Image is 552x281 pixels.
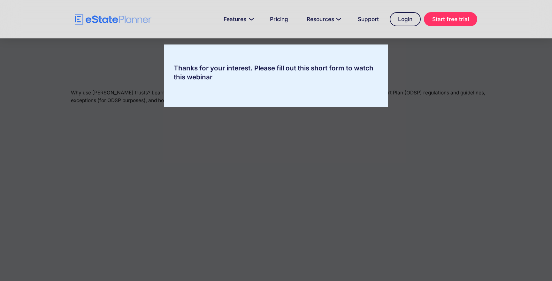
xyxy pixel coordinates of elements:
[164,64,388,82] div: Thanks for your interest. Please fill out this short form to watch this webinar
[216,13,259,26] a: Features
[262,13,296,26] a: Pricing
[350,13,387,26] a: Support
[299,13,347,26] a: Resources
[424,12,477,26] a: Start free trial
[390,12,421,26] a: Login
